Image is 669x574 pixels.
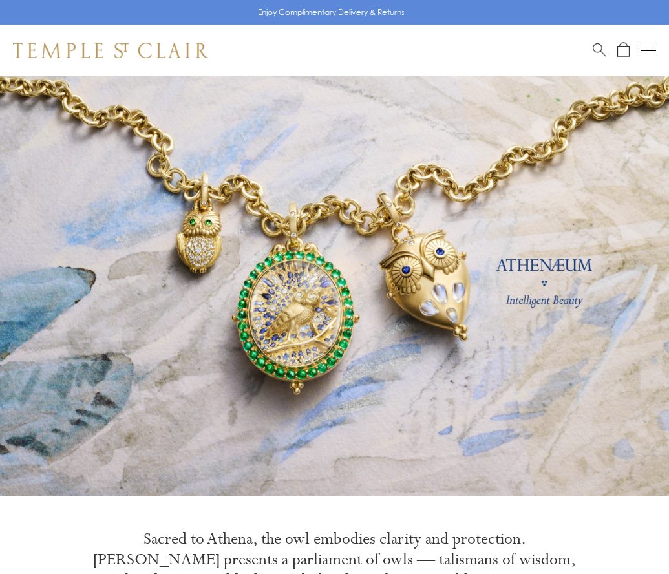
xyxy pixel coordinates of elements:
img: Temple St. Clair [13,43,208,58]
button: Open navigation [641,43,656,58]
p: Enjoy Complimentary Delivery & Returns [258,6,405,19]
a: Search [593,42,606,58]
a: Open Shopping Bag [617,42,630,58]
